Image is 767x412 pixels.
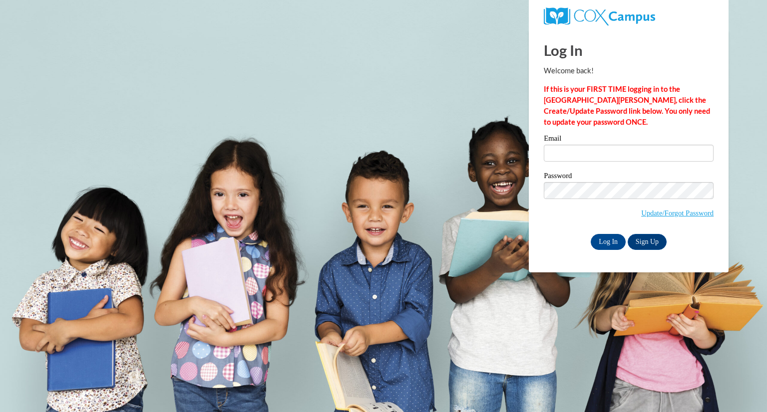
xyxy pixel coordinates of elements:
label: Password [544,172,714,182]
a: Sign Up [628,234,667,250]
p: Welcome back! [544,65,714,76]
label: Email [544,135,714,145]
a: Update/Forgot Password [641,209,714,217]
img: COX Campus [544,7,655,25]
strong: If this is your FIRST TIME logging in to the [GEOGRAPHIC_DATA][PERSON_NAME], click the Create/Upd... [544,85,710,126]
a: COX Campus [544,11,655,20]
h1: Log In [544,40,714,60]
input: Log In [591,234,626,250]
